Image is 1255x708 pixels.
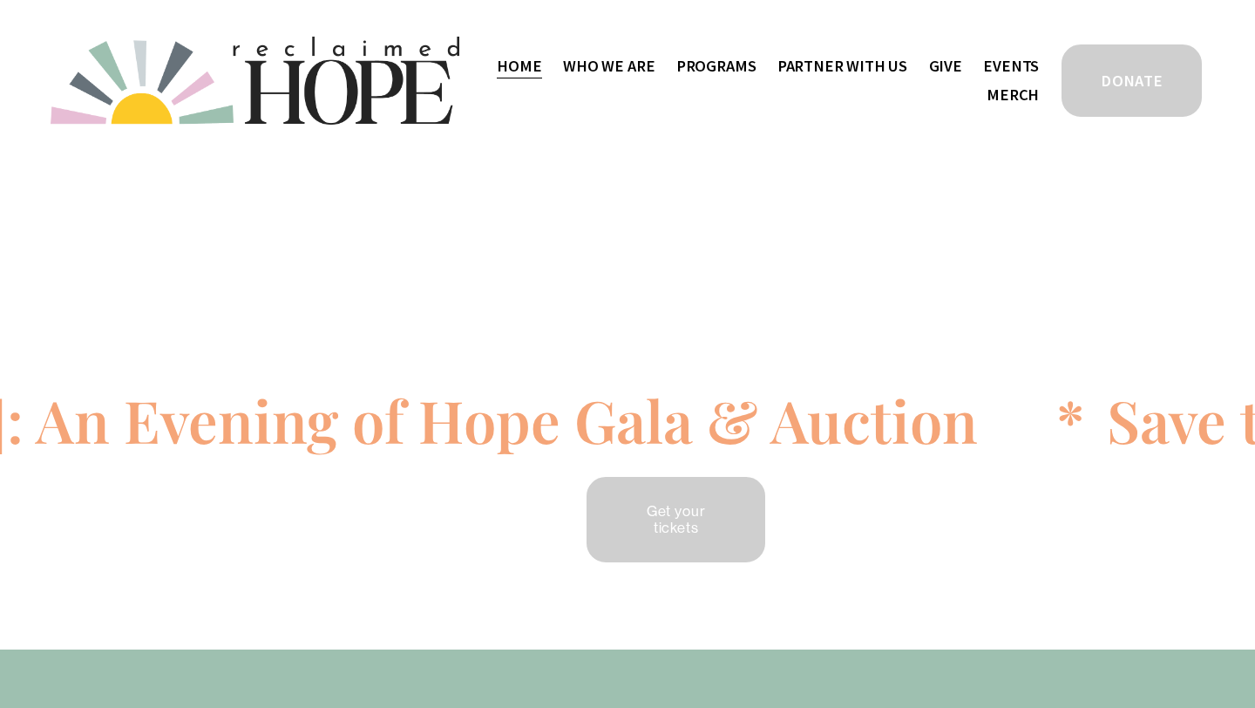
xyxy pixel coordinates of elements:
a: Get your tickets [584,474,769,565]
a: Home [497,51,541,80]
img: Reclaimed Hope Initiative [51,37,459,125]
span: Programs [676,53,756,79]
span: Who We Are [563,53,655,79]
a: folder dropdown [676,51,756,80]
a: folder dropdown [777,51,907,80]
a: Merch [987,80,1039,109]
a: Events [983,51,1039,80]
a: folder dropdown [563,51,655,80]
span: Partner With Us [777,53,907,79]
a: Give [929,51,962,80]
a: DONATE [1059,42,1204,119]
